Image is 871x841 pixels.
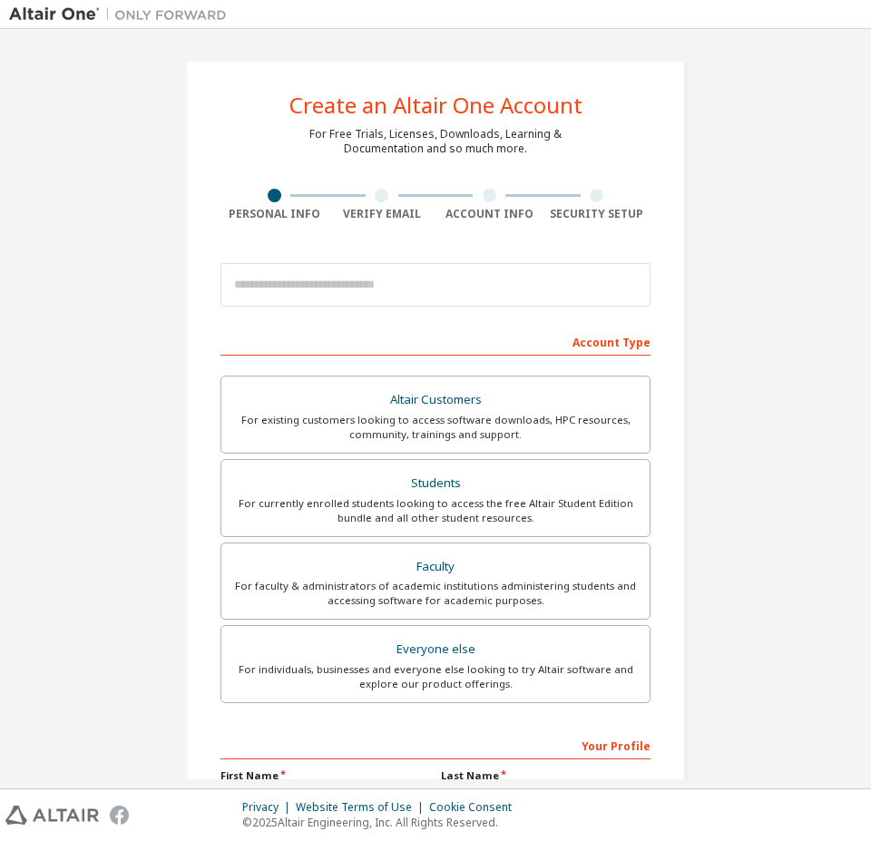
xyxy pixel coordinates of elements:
img: altair_logo.svg [5,806,99,825]
div: Personal Info [220,207,328,221]
p: © 2025 Altair Engineering, Inc. All Rights Reserved. [242,815,523,830]
div: Altair Customers [232,387,639,413]
label: First Name [220,768,430,783]
div: Security Setup [543,207,651,221]
label: Last Name [441,768,651,783]
div: Students [232,471,639,496]
div: Privacy [242,800,296,815]
div: Your Profile [220,730,651,759]
img: facebook.svg [110,806,129,825]
div: Verify Email [328,207,436,221]
div: Faculty [232,554,639,580]
div: Everyone else [232,637,639,662]
img: Altair One [9,5,236,24]
div: For currently enrolled students looking to access the free Altair Student Edition bundle and all ... [232,496,639,525]
div: For existing customers looking to access software downloads, HPC resources, community, trainings ... [232,413,639,442]
div: For Free Trials, Licenses, Downloads, Learning & Documentation and so much more. [309,127,562,156]
div: Cookie Consent [429,800,523,815]
div: For faculty & administrators of academic institutions administering students and accessing softwa... [232,579,639,608]
div: Account Type [220,327,651,356]
div: For individuals, businesses and everyone else looking to try Altair software and explore our prod... [232,662,639,691]
div: Account Info [435,207,543,221]
div: Website Terms of Use [296,800,429,815]
div: Create an Altair One Account [289,94,582,116]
